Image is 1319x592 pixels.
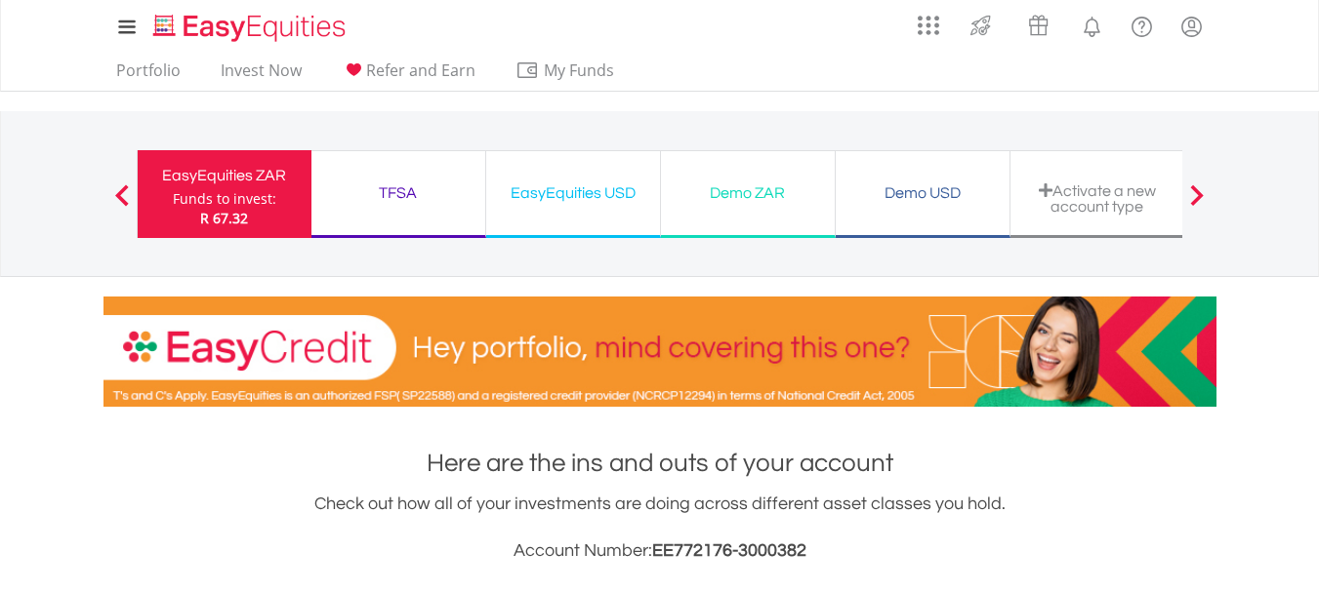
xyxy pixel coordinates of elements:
span: Refer and Earn [366,59,475,81]
span: R 67.32 [200,209,248,227]
a: My Profile [1167,5,1216,48]
div: EasyEquities USD [498,179,648,207]
div: Demo USD [847,179,998,207]
a: Home page [145,5,353,44]
a: Notifications [1067,5,1117,44]
div: EasyEquities ZAR [149,162,300,189]
div: Funds to invest: [173,189,276,209]
div: TFSA [323,179,474,207]
img: EasyEquities_Logo.png [149,12,353,44]
a: Portfolio [108,60,188,91]
h3: Account Number: [103,537,1216,565]
img: vouchers-v2.svg [1022,10,1054,41]
a: Invest Now [213,60,309,91]
a: AppsGrid [905,5,952,36]
div: Demo ZAR [673,179,823,207]
a: Refer and Earn [334,60,483,91]
a: Vouchers [1010,5,1067,41]
img: grid-menu-icon.svg [918,15,939,36]
span: My Funds [515,58,643,83]
img: thrive-v2.svg [965,10,997,41]
img: EasyCredit Promotion Banner [103,296,1216,407]
span: EE772176-3000382 [652,541,806,560]
a: FAQ's and Support [1117,5,1167,44]
div: Activate a new account type [1022,182,1173,215]
h1: Here are the ins and outs of your account [103,446,1216,481]
div: Check out how all of your investments are doing across different asset classes you hold. [103,491,1216,565]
